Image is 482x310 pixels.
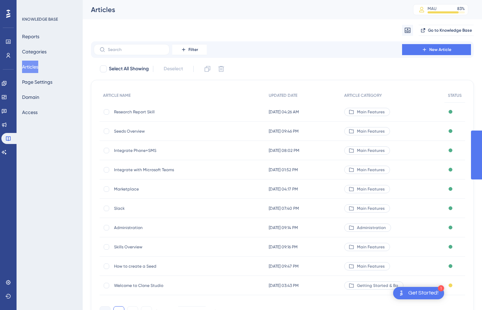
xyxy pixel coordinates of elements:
[114,263,224,269] span: How to create a Seed
[402,44,471,55] button: New Article
[448,93,462,98] span: STATUS
[269,263,299,269] span: [DATE] 09:47 PM
[114,148,224,153] span: Integrate Phone+SMS
[269,167,298,173] span: [DATE] 01:52 PM
[457,6,465,11] div: 83 %
[157,63,189,75] button: Deselect
[172,44,207,55] button: Filter
[357,206,385,211] span: Main Features
[357,186,385,192] span: Main Features
[428,6,437,11] div: MAU
[269,186,298,192] span: [DATE] 04:17 PM
[428,28,472,33] span: Go to Knowledge Base
[408,289,439,297] div: Get Started!
[357,283,398,288] span: Getting Started & Ba
[22,61,38,73] button: Articles
[397,289,406,297] img: launcher-image-alternative-text
[357,263,385,269] span: Main Features
[357,244,385,250] span: Main Features
[269,128,299,134] span: [DATE] 09:46 PM
[188,47,198,52] span: Filter
[269,244,298,250] span: [DATE] 09:16 PM
[164,65,183,73] span: Deselect
[269,148,299,153] span: [DATE] 08:02 PM
[22,17,58,22] div: KNOWLEDGE BASE
[22,30,39,43] button: Reports
[357,225,386,230] span: Administration
[114,283,224,288] span: Welcome to Clone Studio
[22,91,39,103] button: Domain
[269,93,297,98] span: UPDATED DATE
[114,128,224,134] span: Seeds Overview
[91,5,396,14] div: Articles
[357,167,385,173] span: Main Features
[429,47,451,52] span: New Article
[269,225,298,230] span: [DATE] 09:14 PM
[114,206,224,211] span: Slack
[269,109,299,115] span: [DATE] 04:26 AM
[22,45,47,58] button: Categories
[453,283,474,303] iframe: UserGuiding AI Assistant Launcher
[357,148,385,153] span: Main Features
[269,206,299,211] span: [DATE] 07:40 PM
[114,186,224,192] span: Marketplace
[269,283,299,288] span: [DATE] 03:43 PM
[103,93,131,98] span: ARTICLE NAME
[438,285,444,291] div: 1
[114,225,224,230] span: Administration
[357,109,385,115] span: Main Features
[114,167,224,173] span: Integrate with Microsoft Teams
[114,244,224,250] span: Skills Overview
[344,93,382,98] span: ARTICLE CATEGORY
[419,25,474,36] button: Go to Knowledge Base
[109,65,149,73] span: Select All Showing
[393,287,444,299] div: Open Get Started! checklist, remaining modules: 1
[108,47,164,52] input: Search
[114,109,224,115] span: Research Report Skill
[22,76,52,88] button: Page Settings
[357,128,385,134] span: Main Features
[22,106,38,118] button: Access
